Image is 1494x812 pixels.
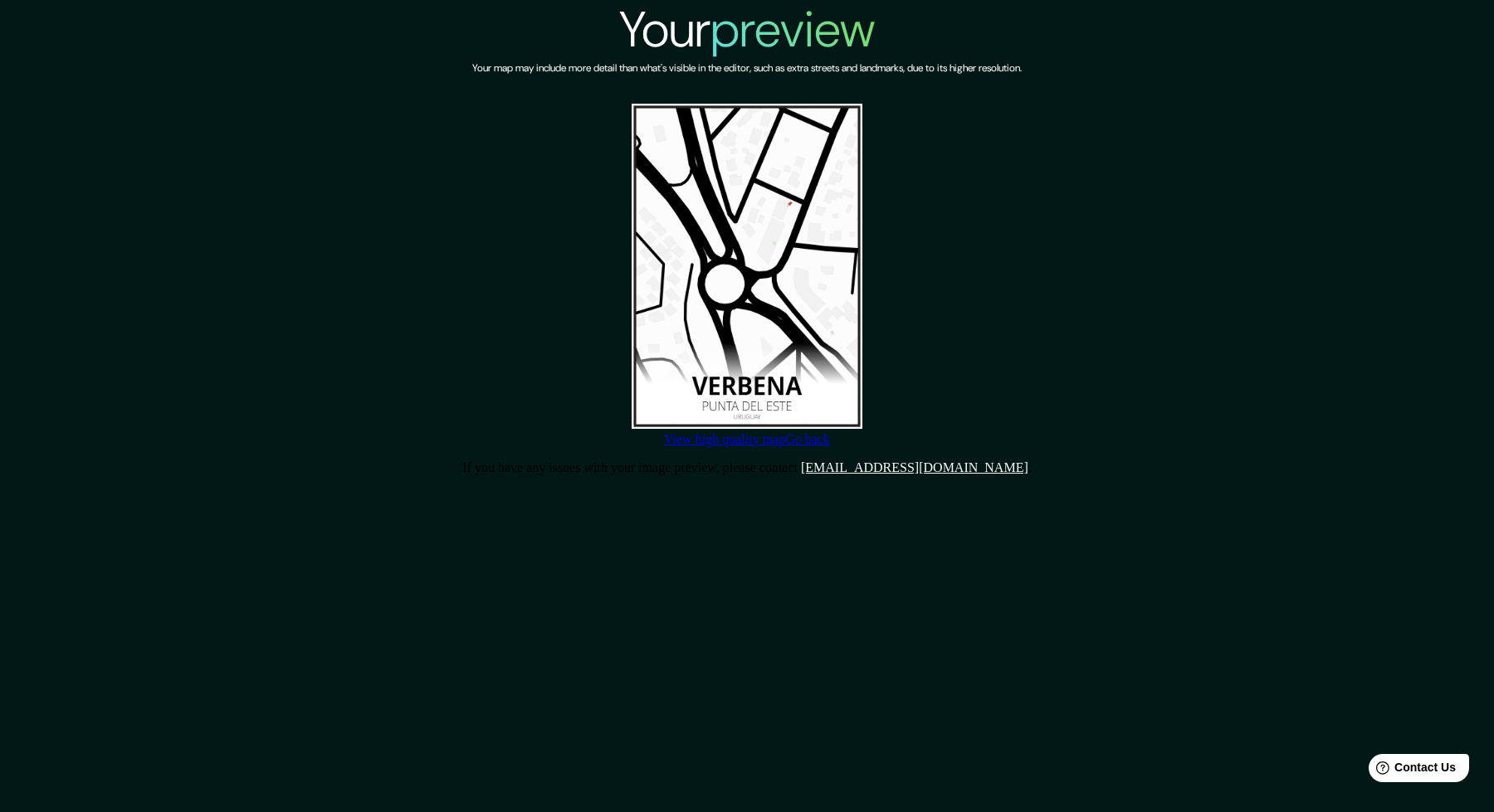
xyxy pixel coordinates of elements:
[1346,747,1476,794] iframe: Help widget launcher
[664,432,785,446] a: View high quality map
[785,432,830,446] a: Go back
[801,460,1028,474] a: [EMAIL_ADDRESS][DOMAIN_NAME]
[472,60,1022,77] h6: Your map may include more detail than what's visible in the editor, such as extra streets and lan...
[462,460,1031,475] p: If you have any issues with your image preview, please contact .
[632,104,862,429] img: created-map-preview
